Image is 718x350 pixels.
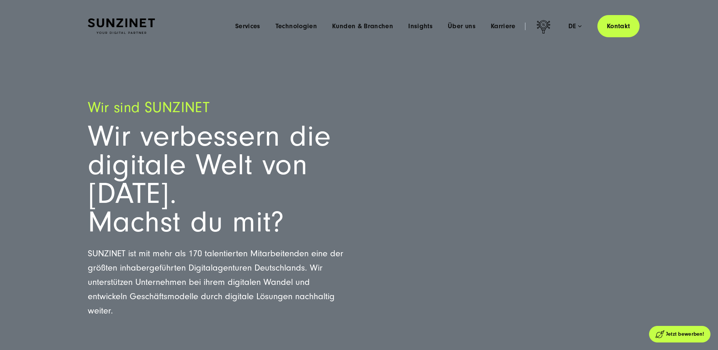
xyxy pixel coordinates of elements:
[88,122,350,237] h1: Wir verbessern die digitale Welt von [DATE]. Machst du mit?
[568,23,582,30] div: de
[235,23,260,30] a: Services
[448,23,476,30] a: Über uns
[332,23,393,30] a: Kunden & Branchen
[649,326,710,342] a: Jetzt bewerben!
[88,247,350,318] p: SUNZINET ist mit mehr als 170 talentierten Mitarbeitenden eine der größten inhabergeführten Digit...
[408,23,433,30] a: Insights
[88,18,155,34] img: SUNZINET Full Service Digital Agentur
[491,23,516,30] a: Karriere
[276,23,317,30] a: Technologien
[88,99,210,116] span: Wir sind SUNZINET
[597,15,640,37] a: Kontakt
